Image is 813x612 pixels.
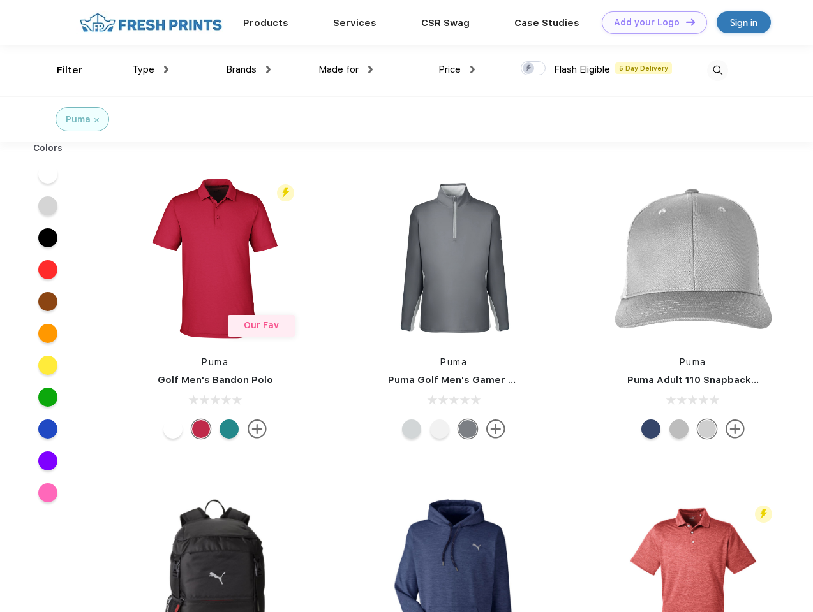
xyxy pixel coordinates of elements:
[132,64,154,75] span: Type
[202,357,228,367] a: Puma
[402,419,421,439] div: High Rise
[24,142,73,155] div: Colors
[608,173,778,343] img: func=resize&h=266
[697,419,717,439] div: Quarry Brt Whit
[707,60,728,81] img: desktop_search.svg
[388,374,590,386] a: Puma Golf Men's Gamer Golf Quarter-Zip
[430,419,449,439] div: Bright White
[76,11,226,34] img: fo%20logo%202.webp
[486,419,505,439] img: more.svg
[421,17,470,29] a: CSR Swag
[641,419,660,439] div: Peacoat with Qut Shd
[333,17,377,29] a: Services
[277,184,294,201] img: flash_active_toggle.svg
[755,506,772,523] img: flash_active_toggle.svg
[94,118,99,122] img: filter_cancel.svg
[726,419,745,439] img: more.svg
[244,320,279,330] span: Our Fav
[368,66,373,73] img: dropdown.png
[680,357,706,367] a: Puma
[266,66,271,73] img: dropdown.png
[730,15,757,30] div: Sign in
[164,66,168,73] img: dropdown.png
[615,62,672,74] span: 5 Day Delivery
[66,113,91,126] div: Puma
[220,419,239,439] div: Green Lagoon
[686,18,695,25] img: DT
[158,374,273,386] a: Golf Men's Bandon Polo
[130,173,300,343] img: func=resize&h=266
[318,64,359,75] span: Made for
[243,17,288,29] a: Products
[470,66,475,73] img: dropdown.png
[369,173,539,343] img: func=resize&h=266
[438,64,461,75] span: Price
[458,419,477,439] div: Quiet Shade
[226,64,257,75] span: Brands
[248,419,267,439] img: more.svg
[440,357,467,367] a: Puma
[717,11,771,33] a: Sign in
[191,419,211,439] div: Ski Patrol
[669,419,689,439] div: Quarry with Brt Whit
[554,64,610,75] span: Flash Eligible
[163,419,183,439] div: Bright White
[614,17,680,28] div: Add your Logo
[57,63,83,78] div: Filter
